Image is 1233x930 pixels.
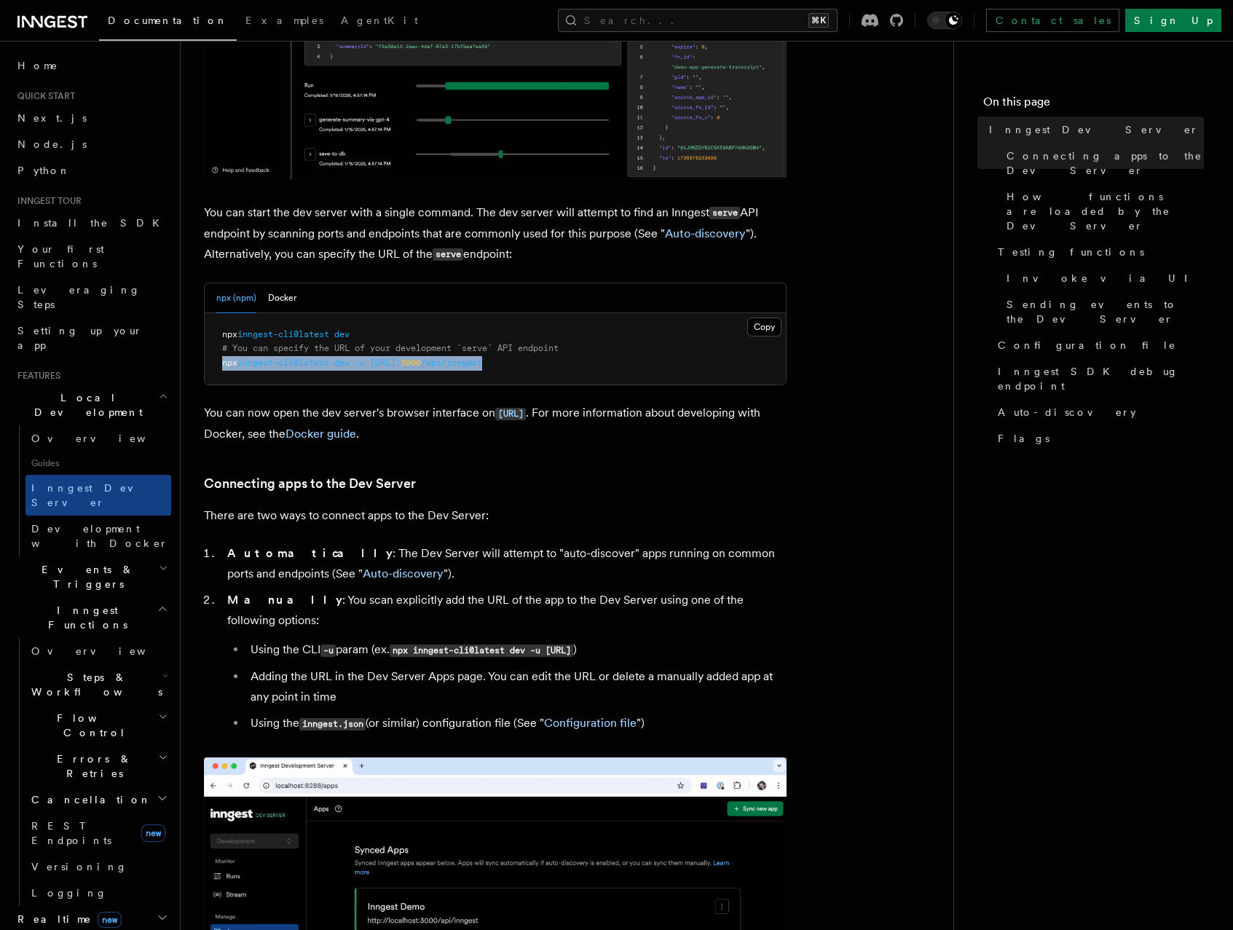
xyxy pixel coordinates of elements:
span: Quick start [12,90,75,102]
span: Invoke via UI [1007,271,1200,285]
a: Leveraging Steps [12,277,171,318]
span: How functions are loaded by the Dev Server [1007,189,1204,233]
a: REST Endpointsnew [25,813,171,854]
button: Docker [268,283,296,313]
span: Overview [31,645,181,657]
span: Inngest Functions [12,603,157,632]
a: [URL] [495,406,526,419]
li: : You scan explicitly add the URL of the app to the Dev Server using one of the following options: [223,590,787,734]
span: Cancellation [25,792,151,807]
span: Logging [31,887,107,899]
span: Configuration file [998,338,1176,352]
a: Connecting apps to the Dev Server [1001,143,1204,184]
span: Guides [25,452,171,475]
button: Search...⌘K [558,9,838,32]
a: Python [12,157,171,184]
span: Versioning [31,861,127,872]
a: Setting up your app [12,318,171,358]
a: Auto-discovery [665,226,746,240]
span: Connecting apps to the Dev Server [1007,149,1204,178]
h4: On this page [983,93,1204,117]
a: Inngest Dev Server [25,475,171,516]
a: Node.js [12,131,171,157]
a: How functions are loaded by the Dev Server [1001,184,1204,239]
button: Local Development [12,385,171,425]
span: Inngest tour [12,195,82,207]
a: Auto-discovery [992,399,1204,425]
span: Inngest SDK debug endpoint [998,364,1204,393]
span: Local Development [12,390,159,419]
a: Configuration file [544,716,637,730]
button: Events & Triggers [12,556,171,597]
a: Development with Docker [25,516,171,556]
span: Home [17,58,58,73]
span: /api/inngest [421,358,482,368]
span: Documentation [108,15,228,26]
span: Inngest Dev Server [989,122,1199,137]
span: [URL]: [370,358,401,368]
a: Auto-discovery [363,567,444,580]
a: Documentation [99,4,237,41]
span: Errors & Retries [25,752,158,781]
button: Copy [747,318,781,336]
span: dev [334,329,350,339]
span: -u [355,358,365,368]
a: Overview [25,425,171,452]
strong: Manually [227,593,342,607]
a: AgentKit [332,4,427,39]
button: Flow Control [25,705,171,746]
span: Setting up your app [17,325,143,351]
p: You can start the dev server with a single command. The dev server will attempt to find an Innges... [204,202,787,265]
span: Next.js [17,112,87,124]
span: new [141,824,165,842]
button: npx (npm) [216,283,256,313]
a: Home [12,52,171,79]
span: Python [17,165,71,176]
button: Steps & Workflows [25,664,171,705]
span: Leveraging Steps [17,284,141,310]
a: Overview [25,638,171,664]
span: new [98,912,122,928]
code: [URL] [495,408,526,420]
span: inngest-cli@latest [237,358,329,368]
a: Configuration file [992,332,1204,358]
li: Using the CLI param (ex. ) [246,639,787,661]
li: Adding the URL in the Dev Server Apps page. You can edit the URL or delete a manually added app a... [246,666,787,707]
span: Overview [31,433,181,444]
a: Flags [992,425,1204,452]
span: Examples [245,15,323,26]
span: npx [222,329,237,339]
div: Local Development [12,425,171,556]
code: npx inngest-cli@latest dev -u [URL] [390,645,573,657]
span: Steps & Workflows [25,670,162,699]
span: Node.js [17,138,87,150]
span: Auto-discovery [998,405,1136,419]
a: Docker guide [285,427,356,441]
a: Your first Functions [12,236,171,277]
span: Inngest Dev Server [31,482,156,508]
a: Connecting apps to the Dev Server [204,473,416,494]
span: Flags [998,431,1049,446]
span: 3000 [401,358,421,368]
a: Examples [237,4,332,39]
button: Inngest Functions [12,597,171,638]
li: : The Dev Server will attempt to "auto-discover" apps running on common ports and endpoints (See ... [223,543,787,584]
span: Realtime [12,912,122,926]
a: Testing functions [992,239,1204,265]
div: Inngest Functions [12,638,171,906]
span: npx [222,358,237,368]
span: AgentKit [341,15,418,26]
span: Features [12,370,60,382]
a: Install the SDK [12,210,171,236]
button: Cancellation [25,787,171,813]
code: -u [320,645,336,657]
span: # You can specify the URL of your development `serve` API endpoint [222,343,559,353]
span: Development with Docker [31,523,168,549]
code: inngest.json [299,718,366,730]
a: Inngest SDK debug endpoint [992,358,1204,399]
span: Sending events to the Dev Server [1007,297,1204,326]
span: Events & Triggers [12,562,159,591]
a: Sending events to the Dev Server [1001,291,1204,332]
kbd: ⌘K [808,13,829,28]
code: serve [709,207,740,219]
